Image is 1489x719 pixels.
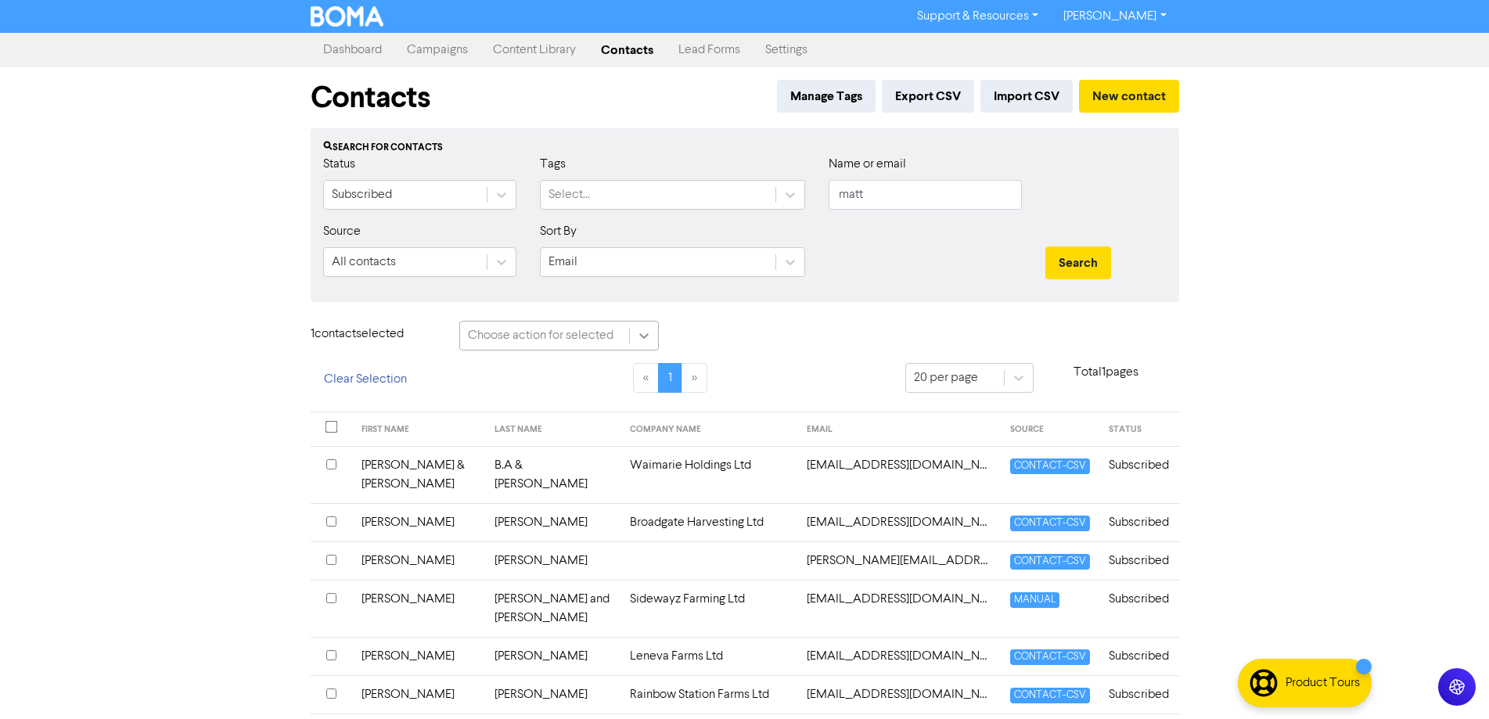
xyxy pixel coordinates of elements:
[1010,516,1090,530] span: CONTACT-CSV
[797,412,1001,447] th: EMAIL
[548,185,590,204] div: Select...
[905,4,1051,29] a: Support & Resources
[980,80,1073,113] button: Import CSV
[1099,580,1178,637] td: Subscribed
[1099,412,1178,447] th: STATUS
[620,637,797,675] td: Leneva Farms Ltd
[311,6,384,27] img: BOMA Logo
[352,412,485,447] th: FIRST NAME
[323,141,1167,155] div: Search for contacts
[1010,592,1059,607] span: MANUAL
[1099,637,1178,675] td: Subscribed
[1099,503,1178,541] td: Subscribed
[480,34,588,66] a: Content Library
[485,541,620,580] td: [PERSON_NAME]
[1099,446,1178,503] td: Subscribed
[914,368,978,387] div: 20 per page
[394,34,480,66] a: Campaigns
[323,222,361,241] label: Source
[468,326,613,345] div: Choose action for selected
[1001,412,1099,447] th: SOURCE
[753,34,820,66] a: Settings
[311,34,394,66] a: Dashboard
[1099,675,1178,714] td: Subscribed
[311,327,436,342] h6: 1 contact selected
[548,253,577,271] div: Email
[620,412,797,447] th: COMPANY NAME
[352,580,485,637] td: [PERSON_NAME]
[797,541,1001,580] td: g.l.anderson@xtra.co.nz
[1010,458,1090,473] span: CONTACT-CSV
[311,363,420,396] button: Clear Selection
[485,446,620,503] td: B.A & [PERSON_NAME]
[540,155,566,174] label: Tags
[620,580,797,637] td: Sidewayz Farming Ltd
[1045,246,1111,279] button: Search
[1411,644,1489,719] iframe: Chat Widget
[352,503,485,541] td: [PERSON_NAME]
[777,80,876,113] button: Manage Tags
[1051,4,1178,29] a: [PERSON_NAME]
[797,675,1001,714] td: marama@nelsonhoney.com
[332,253,396,271] div: All contacts
[485,637,620,675] td: [PERSON_NAME]
[1034,363,1179,382] p: Total 1 pages
[485,503,620,541] td: [PERSON_NAME]
[797,637,1001,675] td: lenevafarm@gmail.com
[1079,80,1179,113] button: New contact
[485,580,620,637] td: [PERSON_NAME] and [PERSON_NAME]
[658,363,682,393] a: Page 1 is your current page
[352,446,485,503] td: [PERSON_NAME] & [PERSON_NAME]
[882,80,974,113] button: Export CSV
[352,675,485,714] td: [PERSON_NAME]
[588,34,666,66] a: Contacts
[1010,649,1090,664] span: CONTACT-CSV
[323,155,355,174] label: Status
[485,412,620,447] th: LAST NAME
[352,541,485,580] td: [PERSON_NAME]
[829,155,906,174] label: Name or email
[620,446,797,503] td: Waimarie Holdings Ltd
[485,675,620,714] td: [PERSON_NAME]
[666,34,753,66] a: Lead Forms
[540,222,577,241] label: Sort By
[797,446,1001,503] td: annbarrymatthews@farmside.co.nz
[797,503,1001,541] td: broadgateharvesting@gmail.com
[797,580,1001,637] td: kadavidson@yahoo.co.nz
[1010,554,1090,569] span: CONTACT-CSV
[332,185,392,204] div: Subscribed
[620,675,797,714] td: Rainbow Station Farms Ltd
[1099,541,1178,580] td: Subscribed
[1010,688,1090,703] span: CONTACT-CSV
[352,637,485,675] td: [PERSON_NAME]
[620,503,797,541] td: Broadgate Harvesting Ltd
[311,80,430,116] h1: Contacts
